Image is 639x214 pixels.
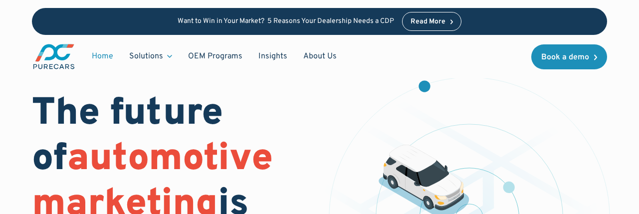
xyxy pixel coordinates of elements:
div: Solutions [129,51,163,62]
div: Read More [411,18,445,25]
a: Home [84,47,121,66]
img: purecars logo [32,43,76,70]
div: Solutions [121,47,180,66]
a: About Us [295,47,345,66]
div: Book a demo [541,53,589,61]
a: Read More [402,12,462,31]
p: Want to Win in Your Market? 5 Reasons Your Dealership Needs a CDP [178,17,394,26]
a: main [32,43,76,70]
a: OEM Programs [180,47,250,66]
a: Insights [250,47,295,66]
a: Book a demo [531,44,607,69]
